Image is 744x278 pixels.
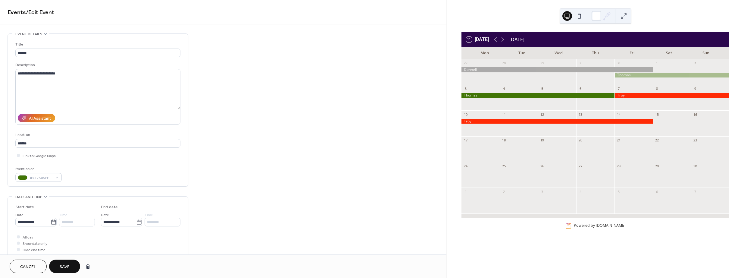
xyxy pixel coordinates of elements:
div: 6 [655,189,659,194]
div: AI Assistant [29,115,51,122]
div: 5 [540,87,544,91]
button: Save [49,260,80,273]
div: 25 [502,164,506,168]
div: 31 [616,61,621,65]
div: Troy [461,119,653,124]
span: All day [23,234,33,241]
div: 3 [540,189,544,194]
span: Time [59,212,67,218]
div: Start date [15,204,34,210]
div: 2 [693,61,697,65]
div: 19 [540,138,544,143]
div: Wed [540,47,577,59]
div: 17 [463,138,468,143]
a: [DOMAIN_NAME] [596,223,625,228]
div: 1 [655,61,659,65]
div: 21 [616,138,621,143]
div: Donnell [461,67,653,72]
div: 2 [502,189,506,194]
div: 29 [540,61,544,65]
span: Date and time [15,194,42,200]
div: 5 [616,189,621,194]
div: Sun [688,47,724,59]
div: 20 [578,138,583,143]
span: Show date only [23,241,47,247]
div: Event color [15,166,61,172]
button: AI Assistant [18,114,55,122]
div: Title [15,41,179,48]
div: 12 [540,112,544,117]
span: / Edit Event [26,7,54,18]
div: 22 [655,138,659,143]
div: 11 [502,112,506,117]
div: 6 [578,87,583,91]
span: Time [145,212,153,218]
div: 4 [502,87,506,91]
span: Date [101,212,109,218]
div: Troy [614,93,729,98]
div: 27 [463,61,468,65]
div: 26 [540,164,544,168]
div: 3 [463,87,468,91]
div: 24 [463,164,468,168]
div: 4 [578,189,583,194]
div: 28 [616,164,621,168]
div: End date [101,204,118,210]
div: 16 [693,112,697,117]
div: 8 [655,87,659,91]
div: 7 [616,87,621,91]
div: 7 [693,189,697,194]
div: Description [15,62,179,68]
div: 10 [463,112,468,117]
div: Tue [503,47,540,59]
span: Save [60,264,70,270]
button: 11[DATE] [464,35,491,44]
div: Sat [651,47,687,59]
div: 23 [693,138,697,143]
div: Fri [614,47,651,59]
a: Events [8,7,26,18]
div: Thomas [614,73,729,78]
div: Mon [466,47,503,59]
span: Hide end time [23,247,45,253]
div: Location [15,132,179,138]
div: 18 [502,138,506,143]
span: Event details [15,31,42,37]
div: 28 [502,61,506,65]
div: [DATE] [509,36,524,43]
div: 30 [578,61,583,65]
div: 30 [693,164,697,168]
div: 9 [693,87,697,91]
div: 15 [655,112,659,117]
span: Cancel [20,264,36,270]
span: #417505FF [30,175,52,181]
button: Cancel [10,260,47,273]
div: Thomas [461,93,614,98]
span: Date [15,212,23,218]
div: Powered by [574,223,625,228]
div: 14 [616,112,621,117]
div: 13 [578,112,583,117]
div: 27 [578,164,583,168]
div: 1 [463,189,468,194]
span: Link to Google Maps [23,153,56,159]
div: Thu [577,47,614,59]
div: 29 [655,164,659,168]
